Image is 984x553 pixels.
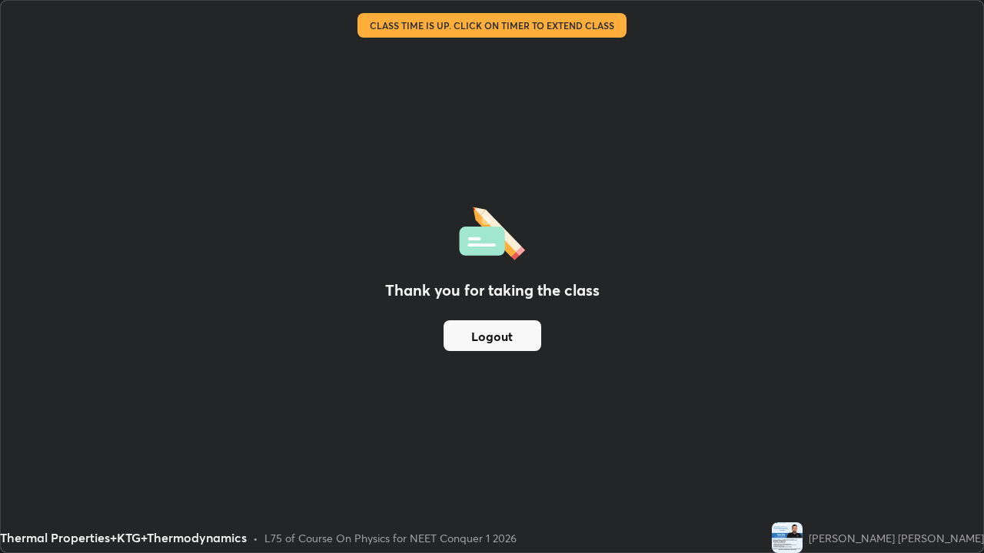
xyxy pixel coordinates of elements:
img: 56fac2372bd54d6a89ffab81bd2c5eeb.jpg [772,522,803,553]
h2: Thank you for taking the class [385,279,600,302]
img: offlineFeedback.1438e8b3.svg [459,202,525,260]
div: • [253,530,258,546]
button: Logout [444,320,541,351]
div: [PERSON_NAME] [PERSON_NAME] [809,530,984,546]
div: L75 of Course On Physics for NEET Conquer 1 2026 [264,530,517,546]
